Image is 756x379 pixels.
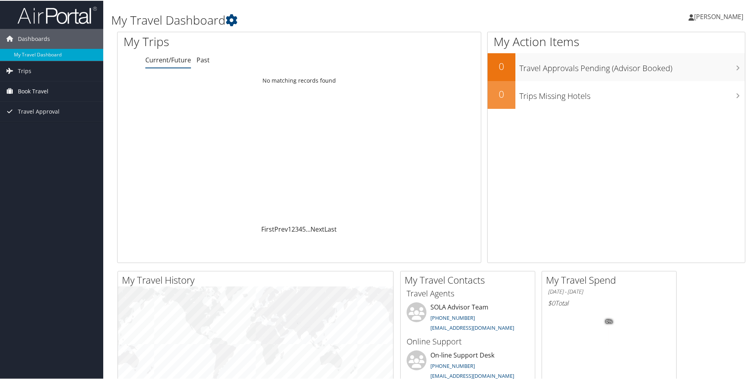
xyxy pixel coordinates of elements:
[261,224,274,233] a: First
[488,87,515,100] h2: 0
[546,273,676,286] h2: My Travel Spend
[18,28,50,48] span: Dashboards
[403,302,533,334] li: SOLA Advisor Team
[688,4,751,28] a: [PERSON_NAME]
[430,323,514,331] a: [EMAIL_ADDRESS][DOMAIN_NAME]
[606,319,612,323] tspan: 0%
[274,224,288,233] a: Prev
[291,224,295,233] a: 2
[122,273,393,286] h2: My Travel History
[430,362,475,369] a: [PHONE_NUMBER]
[430,371,514,379] a: [EMAIL_ADDRESS][DOMAIN_NAME]
[548,298,555,307] span: $0
[299,224,302,233] a: 4
[548,298,670,307] h6: Total
[302,224,306,233] a: 5
[306,224,310,233] span: …
[310,224,324,233] a: Next
[405,273,535,286] h2: My Travel Contacts
[118,73,481,87] td: No matching records found
[295,224,299,233] a: 3
[197,55,210,64] a: Past
[519,86,745,101] h3: Trips Missing Hotels
[18,60,31,80] span: Trips
[17,5,97,24] img: airportal-logo.png
[123,33,324,49] h1: My Trips
[488,52,745,80] a: 0Travel Approvals Pending (Advisor Booked)
[694,12,743,20] span: [PERSON_NAME]
[18,101,60,121] span: Travel Approval
[324,224,337,233] a: Last
[430,313,475,321] a: [PHONE_NUMBER]
[548,287,670,295] h6: [DATE] - [DATE]
[288,224,291,233] a: 1
[488,59,515,72] h2: 0
[145,55,191,64] a: Current/Future
[488,33,745,49] h1: My Action Items
[519,58,745,73] h3: Travel Approvals Pending (Advisor Booked)
[18,81,48,101] span: Book Travel
[488,80,745,108] a: 0Trips Missing Hotels
[111,11,538,28] h1: My Travel Dashboard
[407,335,529,346] h3: Online Support
[407,287,529,298] h3: Travel Agents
